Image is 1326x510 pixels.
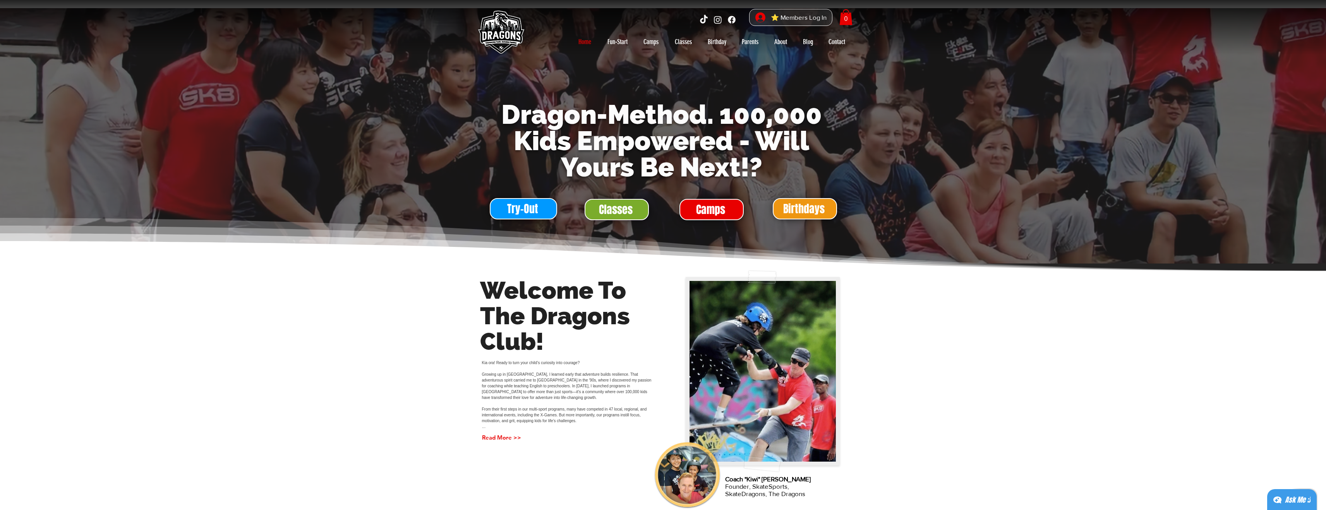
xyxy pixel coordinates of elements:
[482,360,654,430] p: Kia ora! Ready to turn your child’s curiosity into courage? Growing up in [GEOGRAPHIC_DATA], I le...
[690,281,836,462] img: Experienced Skate Dragons instructor demonstrating a skateboarding trick to a group of enthusiast...
[473,6,528,60] img: Skate Dragons logo with the slogan 'Empowering Youth, Enriching Families' in Singapore.
[725,475,813,497] p: Founder, SkateSports, SkateDragons, The Dragons
[738,36,762,48] p: Parents
[507,201,538,216] span: Try-Out
[571,36,853,48] nav: Site
[480,276,630,356] span: Welcome To The Dragons Club!
[671,36,696,48] p: Classes
[699,15,737,25] ul: Social Bar
[799,36,817,48] p: Blog
[725,475,811,483] span: Coach "Kiwi" [PERSON_NAME]
[679,199,744,220] a: Camps
[844,15,847,22] text: 0
[604,36,631,48] p: Fun-Start
[825,36,849,48] p: Contact
[585,199,649,220] a: Classes
[750,9,832,26] button: ⭐ Members Log In
[704,36,730,48] p: Birthday
[700,36,734,48] a: Birthday
[767,36,795,48] a: About
[821,36,853,48] a: Contact
[599,36,636,48] a: Fun-Start
[575,36,595,48] p: Home
[657,444,718,505] img: Hanson_Barry_SkateDragons_Founder_Singapore_profile
[783,201,825,216] span: Birthdays
[636,36,667,48] a: Camps
[667,36,700,48] a: Classes
[640,36,662,48] p: Camps
[839,9,853,25] a: Cart with 0 items
[770,36,791,48] p: About
[773,198,837,219] a: Birthdays
[482,433,521,442] button: Read More >>
[1285,495,1311,505] div: Ask Me ;)
[571,36,599,48] a: Home
[501,99,822,183] span: Dragon-Method. 100,000 Kids Empowered - Will Yours Be Next!?
[734,36,767,48] a: Parents
[490,198,557,219] a: Try-Out
[768,12,829,24] span: ⭐ Members Log In
[599,202,633,217] span: Classes
[795,36,821,48] a: Blog
[696,202,725,217] span: Camps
